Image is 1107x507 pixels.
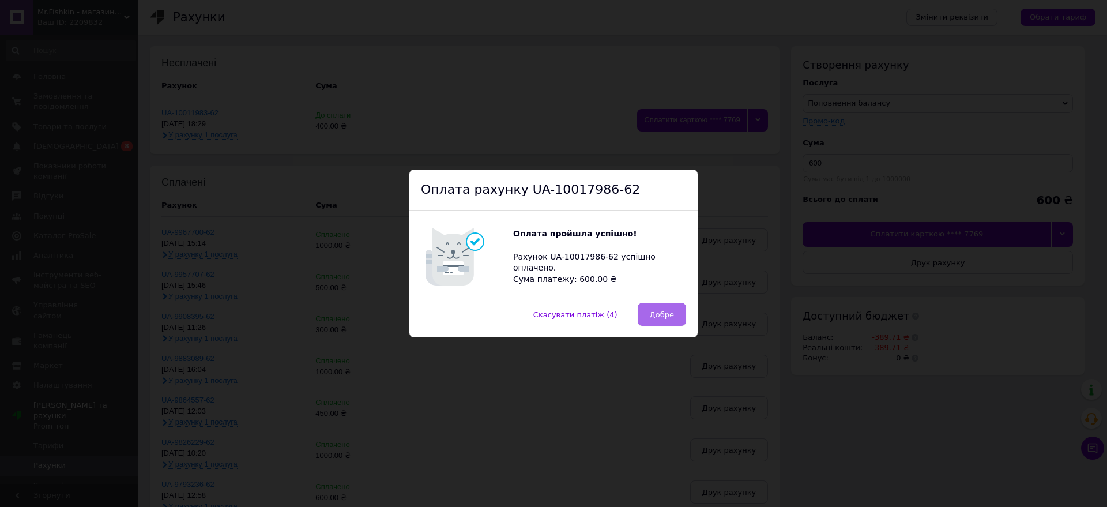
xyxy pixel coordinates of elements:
b: Оплата пройшла успішно! [513,229,637,238]
span: Скасувати платіж (4) [533,310,617,319]
div: Рахунок UA-10017986-62 успішно оплачено. Сума платежу: 600.00 ₴ [513,228,686,285]
button: Скасувати платіж (4) [521,303,630,326]
button: Добре [638,303,686,326]
div: Оплата рахунку UA-10017986-62 [409,170,698,211]
span: Добре [650,310,674,319]
img: Котик говорить Оплата пройшла успішно! [421,222,513,291]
